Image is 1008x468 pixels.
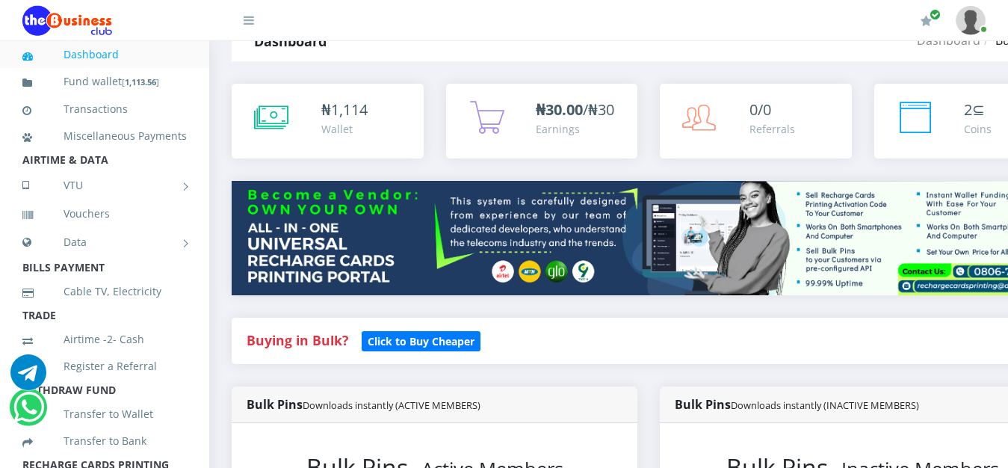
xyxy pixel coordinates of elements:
[917,32,980,49] a: Dashboard
[660,84,852,158] a: 0/0 Referrals
[749,121,795,137] div: Referrals
[22,322,187,357] a: Airtime -2- Cash
[303,398,480,412] small: Downloads instantly (ACTIVE MEMBERS)
[675,396,919,413] strong: Bulk Pins
[331,99,368,120] span: 1,114
[22,92,187,126] a: Transactions
[247,396,480,413] strong: Bulk Pins
[321,121,368,137] div: Wallet
[22,274,187,309] a: Cable TV, Electricity
[22,64,187,99] a: Fund wallet[1,113.56]
[13,401,44,425] a: Chat for support
[22,397,187,431] a: Transfer to Wallet
[232,84,424,158] a: ₦1,114 Wallet
[125,76,156,87] b: 1,113.56
[321,99,368,121] div: ₦
[964,121,992,137] div: Coins
[22,6,112,36] img: Logo
[964,99,972,120] span: 2
[731,398,919,412] small: Downloads instantly (INACTIVE MEMBERS)
[956,6,986,35] img: User
[921,15,932,27] i: Renew/Upgrade Subscription
[536,121,614,137] div: Earnings
[446,84,638,158] a: ₦30.00/₦30 Earnings
[536,99,583,120] b: ₦30.00
[368,334,474,348] b: Click to Buy Cheaper
[22,224,187,261] a: Data
[22,197,187,231] a: Vouchers
[22,349,187,384] a: Register a Referral
[247,331,348,349] strong: Buying in Bulk?
[930,9,941,20] span: Renew/Upgrade Subscription
[22,37,187,72] a: Dashboard
[10,366,46,390] a: Chat for support
[749,99,771,120] span: 0/0
[22,424,187,458] a: Transfer to Bank
[536,99,614,120] span: /₦30
[122,76,159,87] small: [ ]
[22,167,187,204] a: VTU
[964,99,992,121] div: ⊆
[362,331,480,349] a: Click to Buy Cheaper
[22,119,187,153] a: Miscellaneous Payments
